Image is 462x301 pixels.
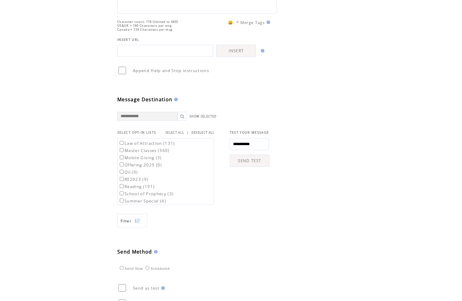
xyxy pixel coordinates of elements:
[230,130,269,135] span: TEST YOUR MESSAGE
[152,250,158,254] img: help.gif
[120,163,124,166] input: Offering 2025 (0)
[120,184,124,188] input: Reading (191)
[119,162,162,168] label: Offering 2025 (0)
[121,218,131,223] span: Show filters
[117,38,139,42] span: INSERT URL
[119,155,162,160] label: Mobile Giving (3)
[119,169,138,175] label: Oil (0)
[117,248,152,255] span: Send Method
[265,20,270,24] img: help.gif
[134,214,140,228] img: filters.png
[159,286,165,290] img: help.gif
[172,98,178,101] img: help.gif
[228,20,233,25] span: 😀
[119,191,174,196] label: School of Prophecy (3)
[133,68,209,73] span: Append Help and Stop instructions
[236,20,265,25] span: * Merge Tags
[120,170,124,174] input: Oil (0)
[146,266,149,270] input: Scheduled
[120,191,124,195] input: School of Prophecy (3)
[117,24,172,28] span: US&UK = 160 Characters per msg
[117,28,172,32] span: Canada = 136 Characters per msg
[118,267,143,270] label: Send Now
[120,141,124,145] input: Law of Attraction (131)
[189,114,217,118] a: SHOW SELECTED
[119,184,155,189] label: Reading (191)
[144,267,170,270] label: Scheduled
[117,214,147,227] a: Filter
[119,148,170,153] label: Master Classes (360)
[119,198,166,204] label: Summer Special (4)
[120,177,124,181] input: RE2023 (9)
[117,20,178,24] span: Character count: 118 (limited to 640)
[119,177,148,182] label: RE2023 (9)
[230,155,269,167] a: SEND TEST
[133,285,159,291] span: Send as test
[120,155,124,159] input: Mobile Giving (3)
[119,141,175,146] label: Law of Attraction (131)
[165,131,184,135] a: SELECT ALL
[120,199,124,202] input: Summer Special (4)
[120,266,124,270] input: Send Now
[186,130,189,135] span: |
[120,148,124,152] input: Master Classes (360)
[117,96,172,103] span: Message Destination
[216,45,256,57] a: INSERT
[117,130,156,135] span: SELECT OPT-IN LISTS
[192,131,215,135] a: DESELECT ALL
[259,49,264,53] img: help.gif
